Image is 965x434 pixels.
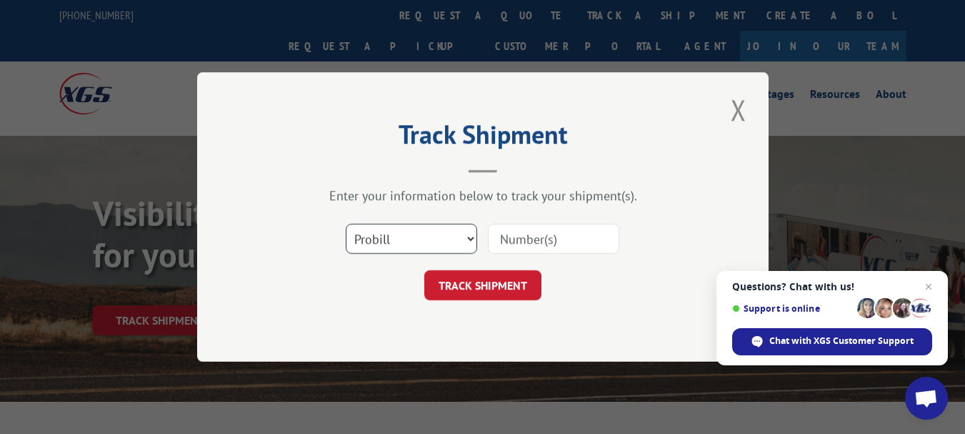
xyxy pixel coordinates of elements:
button: TRACK SHIPMENT [424,270,541,300]
div: Enter your information below to track your shipment(s). [269,187,697,204]
span: Support is online [732,303,852,314]
span: Chat with XGS Customer Support [769,335,914,347]
button: Close modal [726,90,751,129]
span: Questions? Chat with us! [732,281,932,292]
a: Open chat [905,377,948,420]
h2: Track Shipment [269,124,697,152]
span: Chat with XGS Customer Support [732,328,932,355]
input: Number(s) [488,224,619,254]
